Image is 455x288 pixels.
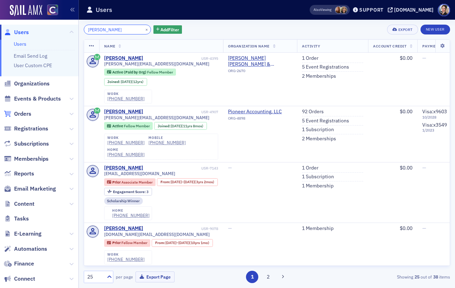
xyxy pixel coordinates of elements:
span: [DATE] [171,179,182,184]
span: Subscriptions [14,140,49,148]
span: Joined : [158,124,171,128]
img: SailAMX [47,5,58,15]
button: Export Page [135,271,175,282]
span: Profile [438,4,450,16]
a: 92 Orders [302,109,324,115]
div: USR-7143 [144,166,218,171]
div: From: 2014-03-31 00:00:00 [152,239,213,247]
a: 5 Event Registrations [302,64,349,70]
span: E-Learning [14,230,42,238]
button: Export [387,25,418,34]
a: Memberships [4,155,49,163]
a: [PHONE_NUMBER] [107,257,145,262]
span: [DATE] [171,123,182,128]
a: Events & Products [4,95,61,103]
span: Active (Paid by Org) [112,70,147,75]
span: [DATE] [165,240,176,245]
a: [PERSON_NAME] [104,109,143,115]
button: AddFilter [153,25,182,34]
span: [DATE] [184,179,195,184]
a: Subscriptions [4,140,49,148]
a: [PHONE_NUMBER] [107,140,145,145]
div: Joined: 2013-08-31 00:00:00 [104,78,147,86]
span: Registrations [14,125,48,133]
span: Sheila Duggan [335,6,342,14]
span: $0.00 [400,225,412,231]
div: Export [398,28,413,32]
span: [EMAIL_ADDRESS][DOMAIN_NAME] [104,171,175,176]
span: Email Marketing [14,185,56,193]
div: home [112,209,150,213]
span: Add Filter [160,26,179,33]
div: USR-9078 [144,226,218,231]
div: [PHONE_NUMBER] [112,213,150,218]
div: work [107,136,145,140]
a: New User [421,25,450,34]
span: Fellow Member [124,123,150,128]
a: View Homepage [42,5,58,17]
span: Activity [302,44,320,49]
span: Automations [14,245,47,253]
span: Active [112,123,124,128]
span: Orders [14,110,31,118]
div: [PERSON_NAME] [104,165,143,171]
span: $0.00 [400,55,412,61]
span: Content [14,200,34,208]
a: Reports [4,170,34,178]
span: [PERSON_NAME][EMAIL_ADDRESS][DOMAIN_NAME] [104,115,209,120]
div: Showing out of items [333,274,450,280]
a: 1 Membership [302,225,334,232]
strong: 25 [413,274,421,280]
span: Users [14,28,29,36]
div: From: 2016-05-28 00:00:00 [157,178,218,186]
span: [DATE] [121,79,132,84]
div: work [107,92,145,96]
a: SailAMX [10,5,42,16]
span: [DATE] [178,240,189,245]
div: [DOMAIN_NAME] [394,7,434,13]
span: Tasks [14,215,29,223]
div: USR-4395 [144,56,218,61]
a: Email Send Log [14,53,47,59]
span: — [422,55,426,61]
div: mobile [148,136,186,140]
span: Account Credit [373,44,406,49]
a: E-Learning [4,230,42,238]
span: Finance [14,260,34,268]
a: Connect [4,275,35,283]
div: ORG-2670 [228,69,292,76]
a: [PHONE_NUMBER] [107,152,145,157]
div: Engagement Score: 3 [104,188,152,196]
span: From : [155,241,166,245]
span: Organization Name [228,44,270,49]
a: 2 Memberships [302,136,336,142]
a: [PHONE_NUMBER] [107,96,145,101]
div: (12yrs) [121,79,144,84]
span: [DOMAIN_NAME][EMAIL_ADDRESS][DOMAIN_NAME] [104,232,210,237]
a: Organizations [4,80,50,88]
button: [DOMAIN_NAME] [388,7,436,12]
div: home [107,148,145,152]
a: Active Fellow Member [107,124,150,128]
a: 1 Order [302,165,318,171]
a: Automations [4,245,47,253]
div: Active: Active: Fellow Member [104,122,153,130]
button: × [144,26,150,32]
div: Scholarship Winner [104,197,143,204]
span: — [228,225,232,231]
span: Visa : x3549 [422,122,447,128]
h1: Users [96,6,112,14]
span: — [422,165,426,171]
div: Prior: Prior: Associate Member [104,178,156,186]
a: Content [4,200,34,208]
span: Fellow Member [121,240,147,245]
span: Reports [14,170,34,178]
a: Orders [4,110,31,118]
span: Prior [112,240,121,245]
span: Joined : [107,79,121,84]
a: 5 Event Registrations [302,118,349,124]
span: Engagement Score : [113,189,146,194]
a: 2 Memberships [302,73,336,79]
